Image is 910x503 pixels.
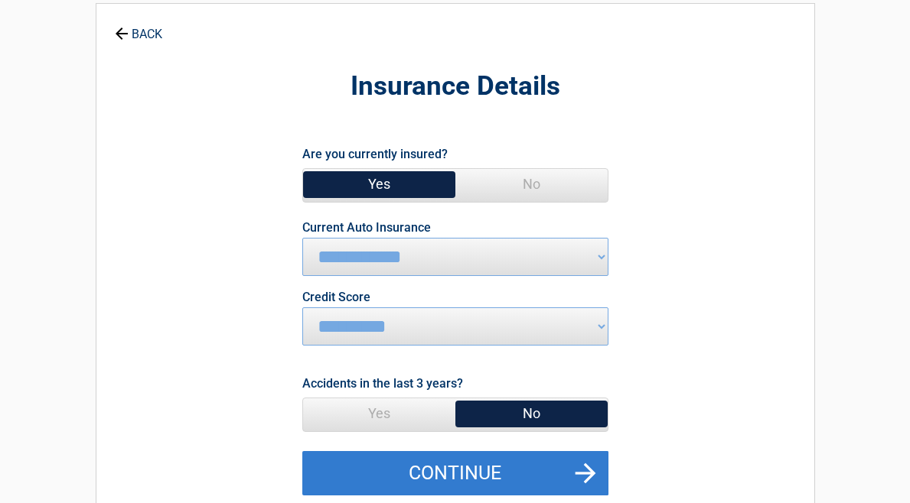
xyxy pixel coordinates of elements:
[302,451,608,495] button: Continue
[302,291,370,303] label: Credit Score
[303,169,455,200] span: Yes
[181,69,730,105] h2: Insurance Details
[112,14,165,41] a: BACK
[455,398,608,429] span: No
[302,144,448,164] label: Are you currently insured?
[303,398,455,429] span: Yes
[455,169,608,200] span: No
[302,373,463,394] label: Accidents in the last 3 years?
[302,222,431,234] label: Current Auto Insurance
